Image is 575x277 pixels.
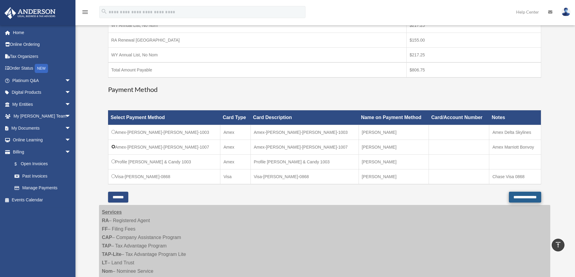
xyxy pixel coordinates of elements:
td: Profile [PERSON_NAME] & Candy 1003 [251,155,359,169]
th: Card Type [220,110,251,125]
td: Total Amount Payable [108,62,407,77]
h3: Payment Method [108,85,541,94]
td: $217.25 [407,48,541,63]
a: My Entitiesarrow_drop_down [4,98,80,110]
a: Manage Payments [8,182,77,194]
a: Online Learningarrow_drop_down [4,134,80,146]
td: [PERSON_NAME] [359,155,429,169]
strong: CAP [102,235,112,240]
a: Digital Productsarrow_drop_down [4,87,80,99]
td: $806.75 [407,62,541,77]
strong: TAP [102,243,111,248]
strong: Services [102,209,122,215]
a: My Documentsarrow_drop_down [4,122,80,134]
a: Order StatusNEW [4,62,80,75]
th: Notes [489,110,541,125]
td: Profile [PERSON_NAME] & Candy 1003 [108,155,220,169]
i: search [101,8,107,15]
th: Name on Payment Method [359,110,429,125]
i: menu [81,8,89,16]
a: $Open Invoices [8,158,74,170]
span: arrow_drop_down [65,98,77,111]
a: Billingarrow_drop_down [4,146,77,158]
strong: LT [102,260,107,265]
img: User Pic [561,8,570,16]
td: Amex-[PERSON_NAME]-[PERSON_NAME]-1007 [251,140,359,155]
strong: Nom [102,269,113,274]
strong: FF [102,226,108,231]
a: My [PERSON_NAME] Teamarrow_drop_down [4,110,80,122]
a: Events Calendar [4,194,80,206]
img: Anderson Advisors Platinum Portal [3,7,57,19]
a: Past Invoices [8,170,77,182]
th: Card/Account Number [429,110,489,125]
div: NEW [35,64,48,73]
a: Platinum Q&Aarrow_drop_down [4,74,80,87]
td: Visa [220,169,251,184]
span: arrow_drop_down [65,110,77,123]
a: Home [4,27,80,39]
td: [PERSON_NAME] [359,169,429,184]
strong: TAP-Lite [102,252,122,257]
td: $217.25 [407,18,541,33]
td: WY Annual List, No Nom [108,18,407,33]
th: Select Payment Method [108,110,220,125]
a: menu [81,11,89,16]
td: Amex Marriott Bonvoy [489,140,541,155]
td: Amex [220,125,251,140]
td: Amex-[PERSON_NAME]-[PERSON_NAME]-1007 [108,140,220,155]
td: $155.00 [407,33,541,48]
td: WY Annual List, No Nom [108,48,407,63]
td: Amex-[PERSON_NAME]-[PERSON_NAME]-1003 [251,125,359,140]
a: Tax Organizers [4,50,80,62]
a: vertical_align_top [552,239,564,251]
td: Visa-[PERSON_NAME]-0868 [108,169,220,184]
td: Chase Visa 0868 [489,169,541,184]
span: arrow_drop_down [65,134,77,146]
span: arrow_drop_down [65,122,77,134]
td: RA Renewal [GEOGRAPHIC_DATA] [108,33,407,48]
i: vertical_align_top [554,241,562,248]
td: Amex [220,155,251,169]
span: arrow_drop_down [65,74,77,87]
td: [PERSON_NAME] [359,140,429,155]
span: arrow_drop_down [65,87,77,99]
a: Online Ordering [4,39,80,51]
span: arrow_drop_down [65,146,77,158]
td: Visa-[PERSON_NAME]-0868 [251,169,359,184]
td: [PERSON_NAME] [359,125,429,140]
strong: RA [102,218,109,223]
th: Card Description [251,110,359,125]
span: $ [18,160,21,168]
td: Amex-[PERSON_NAME]-[PERSON_NAME]-1003 [108,125,220,140]
td: Amex [220,140,251,155]
td: Amex Delta Skylines [489,125,541,140]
